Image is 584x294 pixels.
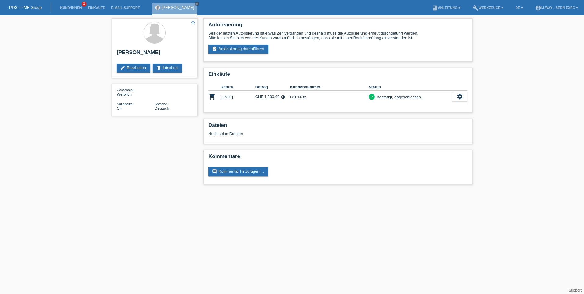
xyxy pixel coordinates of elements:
[208,71,467,80] h2: Einkäufe
[456,93,463,100] i: settings
[9,5,42,10] a: POS — MF Group
[375,94,421,100] div: Bestätigt, abgeschlossen
[535,5,541,11] i: account_circle
[208,31,467,40] div: Seit der letzten Autorisierung ist etwas Zeit vergangen und deshalb muss die Autorisierung erneut...
[155,102,167,106] span: Sprache
[108,6,143,9] a: E-Mail Support
[212,46,217,51] i: assignment_turned_in
[155,106,169,111] span: Deutsch
[370,94,374,99] i: check
[532,6,581,9] a: account_circlem-way - Bern Expo ▾
[290,83,369,91] th: Kundennummer
[208,131,395,136] div: Noch keine Dateien
[57,6,85,9] a: Kund*innen
[512,6,526,9] a: DE ▾
[208,153,467,163] h2: Kommentare
[117,87,155,97] div: Weiblich
[117,50,192,59] h2: [PERSON_NAME]
[195,2,199,6] a: close
[156,65,161,70] i: delete
[85,6,108,9] a: Einkäufe
[208,22,467,31] h2: Autorisierung
[255,91,290,103] td: CHF 1'290.00
[369,83,452,91] th: Status
[82,2,86,7] span: 3
[117,88,133,92] span: Geschlecht
[117,64,150,73] a: editBearbeiten
[281,95,285,99] i: Fixe Raten (24 Raten)
[208,167,268,176] a: commentKommentar hinzufügen ...
[432,5,438,11] i: book
[255,83,290,91] th: Betrag
[221,83,255,91] th: Datum
[212,169,217,174] i: comment
[190,20,196,25] i: star_border
[429,6,463,9] a: bookAnleitung ▾
[195,2,199,5] i: close
[117,106,122,111] span: Schweiz
[469,6,506,9] a: buildWerkzeuge ▾
[153,64,182,73] a: deleteLöschen
[290,91,369,103] td: C161482
[208,122,467,131] h2: Dateien
[190,20,196,26] a: star_border
[569,288,582,292] a: Support
[473,5,479,11] i: build
[221,91,255,103] td: [DATE]
[162,5,194,10] a: [PERSON_NAME]
[117,102,133,106] span: Nationalität
[208,93,216,100] i: POSP00015848
[208,45,268,54] a: assignment_turned_inAutorisierung durchführen
[120,65,125,70] i: edit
